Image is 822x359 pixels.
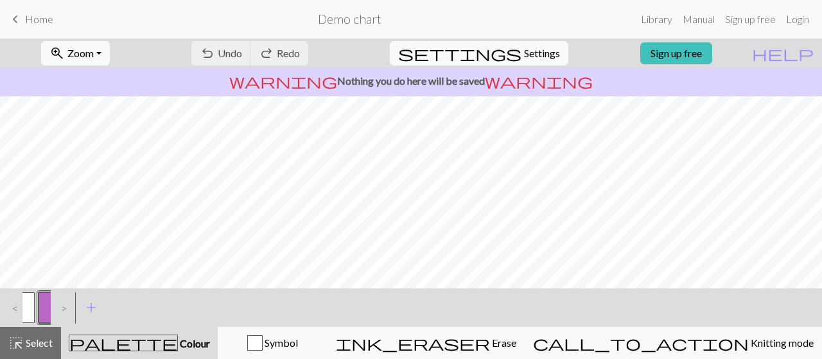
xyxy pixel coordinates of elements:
[328,327,525,359] button: Erase
[398,46,521,61] i: Settings
[318,12,381,26] h2: Demo chart
[533,334,749,352] span: call_to_action
[781,6,814,32] a: Login
[51,290,71,325] div: >
[178,337,210,349] span: Colour
[398,44,521,62] span: settings
[5,73,817,89] p: Nothing you do here will be saved
[640,42,712,64] a: Sign up free
[720,6,781,32] a: Sign up free
[8,10,23,28] span: keyboard_arrow_left
[485,72,593,90] span: warning
[752,44,814,62] span: help
[41,41,110,66] button: Zoom
[83,299,99,317] span: add
[49,44,65,62] span: zoom_in
[390,41,568,66] button: SettingsSettings
[8,8,53,30] a: Home
[524,46,560,61] span: Settings
[490,337,516,349] span: Erase
[67,47,94,59] span: Zoom
[336,334,490,352] span: ink_eraser
[25,13,53,25] span: Home
[218,327,328,359] button: Symbol
[2,290,22,325] div: <
[61,327,218,359] button: Colour
[525,327,822,359] button: Knitting mode
[263,337,298,349] span: Symbol
[678,6,720,32] a: Manual
[636,6,678,32] a: Library
[229,72,337,90] span: warning
[749,337,814,349] span: Knitting mode
[24,337,53,349] span: Select
[8,334,24,352] span: highlight_alt
[69,334,177,352] span: palette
